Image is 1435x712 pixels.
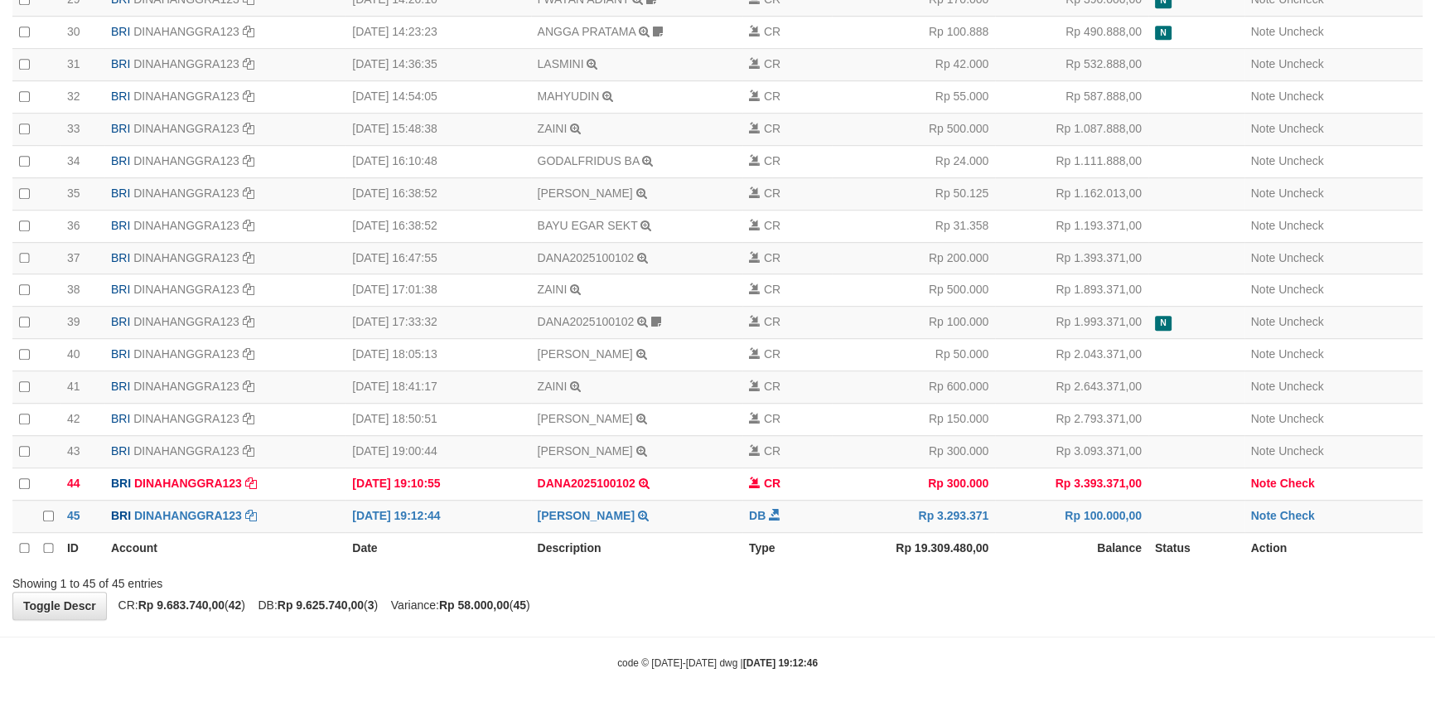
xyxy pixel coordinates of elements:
a: DINAHANGGRA123 [133,444,239,458]
td: Rp 31.358 [832,210,996,242]
span: CR [764,315,780,328]
a: [PERSON_NAME] [538,347,633,361]
a: Copy DINAHANGGRA123 to clipboard [245,509,257,522]
a: Note [1251,154,1276,167]
span: 43 [67,444,80,458]
div: Showing 1 to 45 of 45 entries [12,569,586,592]
span: CR [764,25,780,38]
td: Rp 1.111.888,00 [995,145,1148,177]
a: DINAHANGGRA123 [133,186,239,200]
td: [DATE] 16:10:48 [345,145,530,177]
a: DINAHANGGRA123 [133,90,239,103]
strong: 45 [513,598,526,612]
th: Action [1244,532,1423,564]
strong: Rp 9.683.740,00 [138,598,225,612]
span: 42 [67,412,80,425]
span: CR [764,186,780,200]
a: Note [1251,380,1276,393]
td: Rp 2.643.371,00 [995,371,1148,404]
span: BRI [111,347,130,361]
span: BRI [111,122,130,135]
a: Note [1251,122,1276,135]
a: MAHYUDIN [538,90,600,103]
span: CR [764,412,780,425]
span: CR [764,283,780,296]
a: ZAINI [538,283,568,296]
td: [DATE] 18:41:17 [345,371,530,404]
a: Copy DINAHANGGRA123 to clipboard [243,57,254,70]
a: ANGGA PRATAMA [538,25,636,38]
td: [DATE] 16:47:55 [345,242,530,274]
span: CR [764,347,780,361]
a: Uncheck [1278,444,1323,458]
td: [DATE] 14:23:23 [345,17,530,49]
td: Rp 2.043.371,00 [995,339,1148,371]
a: Uncheck [1278,283,1323,296]
td: [DATE] 18:05:13 [345,339,530,371]
td: Rp 1.993.371,00 [995,307,1148,339]
a: Note [1251,315,1276,328]
a: Uncheck [1278,154,1323,167]
a: [PERSON_NAME] [538,509,635,522]
a: Uncheck [1278,347,1323,361]
span: BRI [111,315,130,328]
strong: 3 [368,598,374,612]
a: ZAINI [538,380,568,393]
td: Rp 1.393.371,00 [995,242,1148,274]
a: Note [1251,219,1276,232]
td: Rp 150.000 [832,404,996,436]
span: BRI [111,412,130,425]
td: Rp 3.393.371,00 [995,467,1148,500]
td: Rp 500.000 [832,114,996,146]
strong: 42 [229,598,242,612]
td: [DATE] 15:48:38 [345,114,530,146]
a: [PERSON_NAME] [538,412,633,425]
span: CR [764,57,780,70]
td: [DATE] 16:38:52 [345,177,530,210]
span: CR [764,251,780,264]
a: Copy DINAHANGGRA123 to clipboard [243,444,254,458]
a: Copy DINAHANGGRA123 to clipboard [243,380,254,393]
span: BRI [111,219,130,232]
th: Type [742,532,832,564]
span: 35 [67,186,80,200]
a: Note [1251,412,1276,425]
span: DB [749,509,766,522]
span: CR [764,477,780,490]
a: [PERSON_NAME] [538,186,633,200]
td: Rp 24.000 [832,145,996,177]
span: Has Note [1155,316,1172,330]
span: CR [764,122,780,135]
td: Rp 100.000,00 [995,500,1148,532]
a: Note [1251,444,1276,458]
td: [DATE] 14:54:05 [345,81,530,114]
a: Check [1280,509,1315,522]
a: Copy DINAHANGGRA123 to clipboard [243,25,254,38]
td: [DATE] 17:33:32 [345,307,530,339]
a: GODALFRIDUS BA [538,154,640,167]
span: 33 [67,122,80,135]
a: Note [1251,283,1276,296]
a: Uncheck [1278,186,1323,200]
a: DANA2025100102 [538,315,635,328]
a: BAYU EGAR SEKT [538,219,638,232]
td: Rp 2.793.371,00 [995,404,1148,436]
a: Copy DINAHANGGRA123 to clipboard [243,186,254,200]
a: Uncheck [1278,251,1323,264]
span: BRI [111,251,130,264]
strong: [DATE] 19:12:46 [743,657,818,669]
small: code © [DATE]-[DATE] dwg | [617,657,818,669]
td: Rp 50.000 [832,339,996,371]
span: 40 [67,347,80,361]
td: Rp 200.000 [832,242,996,274]
a: Toggle Descr [12,592,107,620]
span: 36 [67,219,80,232]
a: Copy DINAHANGGRA123 to clipboard [243,315,254,328]
a: Note [1251,186,1276,200]
span: BRI [111,444,130,458]
a: DINAHANGGRA123 [133,122,239,135]
a: Uncheck [1278,315,1323,328]
td: Rp 3.093.371,00 [995,435,1148,467]
a: Note [1251,251,1276,264]
td: [DATE] 17:01:38 [345,274,530,307]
